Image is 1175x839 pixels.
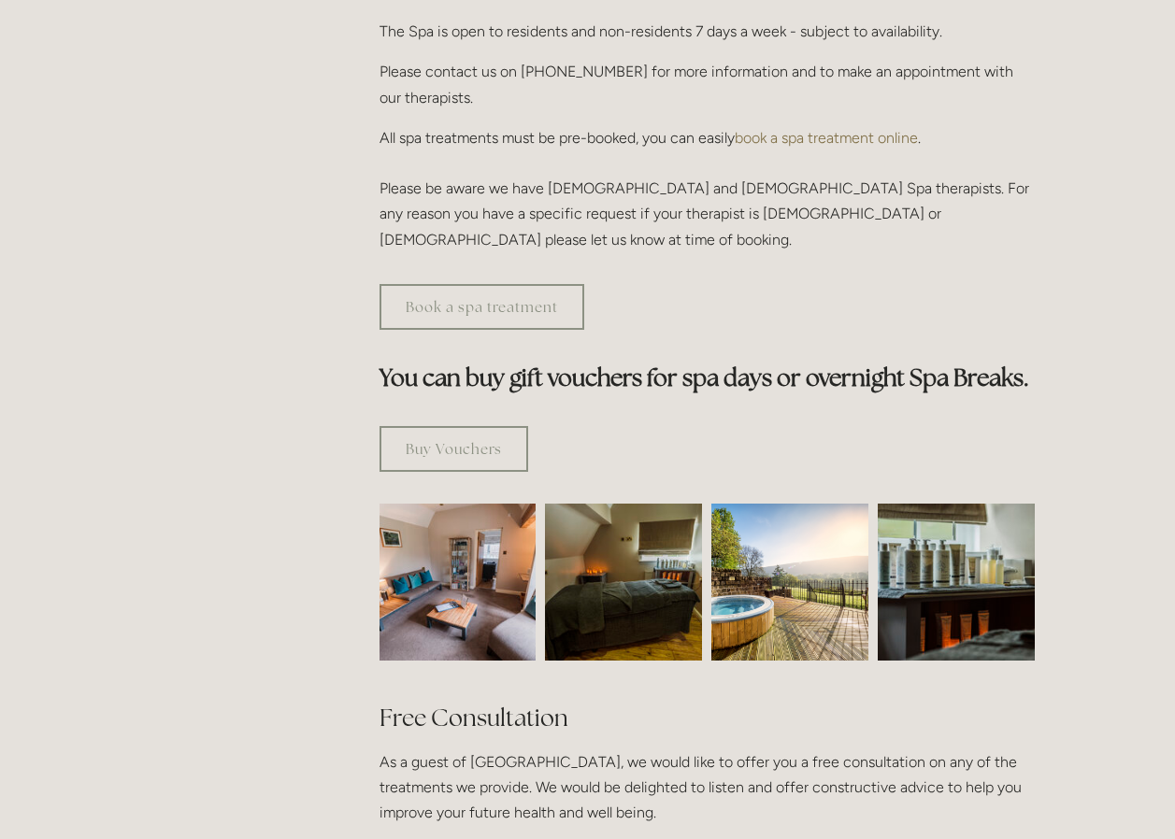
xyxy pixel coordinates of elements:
[506,504,741,661] img: Spa room, Losehill House Hotel and Spa
[711,504,868,661] img: Outdoor jacuzzi with a view of the Peak District, Losehill House Hotel and Spa
[380,59,1035,109] p: Please contact us on [PHONE_NUMBER] for more information and to make an appointment with our ther...
[735,129,918,147] a: book a spa treatment online
[380,19,1035,44] p: The Spa is open to residents and non-residents 7 days a week - subject to availability.
[838,504,1074,661] img: Body creams in the spa room, Losehill House Hotel and Spa
[380,426,528,472] a: Buy Vouchers
[380,749,1035,826] p: As a guest of [GEOGRAPHIC_DATA], we would like to offer you a free consultation on any of the tre...
[380,125,1035,252] p: All spa treatments must be pre-booked, you can easily . Please be aware we have [DEMOGRAPHIC_DATA...
[380,363,1029,392] strong: You can buy gift vouchers for spa days or overnight Spa Breaks.
[380,284,584,330] a: Book a spa treatment
[380,702,1035,734] h2: Free Consultation
[340,504,576,661] img: Waiting room, spa room, Losehill House Hotel and Spa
